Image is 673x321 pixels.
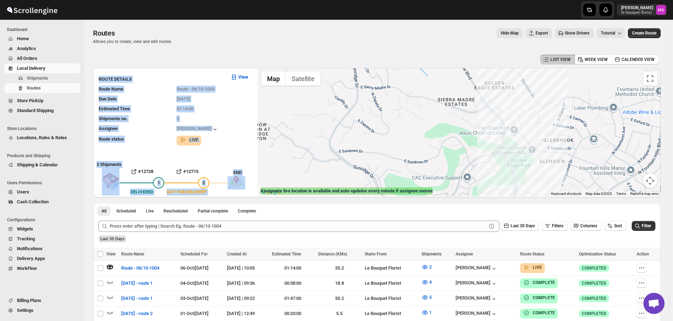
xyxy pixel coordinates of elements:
[365,252,387,257] span: Starts From
[202,180,205,185] span: 2
[417,292,436,303] button: 5
[456,265,498,272] div: [PERSON_NAME]
[227,295,267,302] div: [DATE] | 09:22
[17,108,54,113] span: Standard Shipping
[7,217,81,223] span: Configurations
[604,221,626,231] button: Sort
[456,280,498,287] button: [PERSON_NAME]
[121,252,144,257] span: Route Name
[179,136,198,143] button: LIVE
[119,166,164,177] button: #12728
[27,75,48,81] span: Shipments
[4,34,80,44] button: Home
[99,96,117,101] span: Due Date
[238,208,256,214] span: Complete
[7,27,81,32] span: Dashboard
[551,191,581,196] button: Keyboard shortcuts
[17,308,33,313] span: Settings
[637,252,649,257] span: Action
[4,305,80,315] button: Settings
[106,252,116,257] span: View
[318,310,360,317] div: 5.5
[180,296,209,301] span: 03-Oct | [DATE]
[580,223,597,228] span: Columns
[501,30,519,36] span: Hide Map
[318,280,360,287] div: 18.8
[365,295,417,302] div: Le Bouquet Florist
[17,98,43,103] span: Store PickUp
[226,72,253,83] button: View
[17,66,45,71] span: Local Delivery
[318,295,360,302] div: 50.2
[6,1,58,19] img: ScrollEngine
[158,180,160,185] span: 1
[138,169,153,174] b: #12728
[520,252,544,257] span: Route Status
[286,72,321,86] button: Show satellite imagery
[642,223,651,228] span: Filter
[17,36,29,41] span: Home
[183,169,198,174] b: #12715
[167,189,207,196] div: OUT FOR DELIVERY
[417,307,436,318] button: 1
[17,298,41,303] span: Billing Plans
[4,197,80,207] button: Cash Collection
[99,116,128,121] span: Shipments no.
[4,73,80,83] button: Shipments
[582,265,606,271] span: COMPLETED
[17,226,33,232] span: Widgets
[555,28,594,38] button: Show Drivers
[99,76,225,83] h3: ROUTE DETAILS
[4,234,80,244] button: Tracking
[177,96,190,101] span: [DATE]
[617,4,667,16] button: User menu
[501,221,539,231] button: Last 30 Days
[177,116,179,121] span: 2
[17,189,29,195] span: Users
[93,158,122,167] b: 2 Shipments
[630,192,659,196] a: Report a map error
[643,293,665,314] div: Open chat
[622,57,655,62] span: CALENDER VIEW
[365,310,417,317] div: Le Bouquet Florist
[621,5,653,11] p: [PERSON_NAME]
[417,261,436,273] button: 2
[614,223,622,228] span: Sort
[365,280,417,287] div: Le Bouquet Florist
[456,295,498,302] button: [PERSON_NAME]
[4,44,80,54] button: Analytics
[4,187,80,197] button: Users
[27,85,41,91] span: Routes
[17,46,36,51] span: Analytics
[526,28,552,38] button: Export
[99,136,124,142] span: Route status
[429,310,432,315] span: 1
[228,176,245,190] img: trip_end.png
[7,126,81,131] span: Store Locations
[552,223,563,228] span: Filters
[17,135,67,140] span: Locations, Rules & Rates
[117,293,157,304] button: [DATE] - route 1
[116,208,136,214] span: Scheduled
[4,133,80,143] button: Locations, Rules & Rates
[429,295,432,300] span: 5
[616,192,626,196] a: Terms (opens in new tab)
[523,279,555,286] button: COMPLETE
[227,310,267,317] div: [DATE] | 12:49
[93,29,115,37] span: Routes
[117,263,163,274] button: Route - 06/10-1004
[542,221,568,231] button: Filters
[628,28,661,38] button: Create Route
[523,294,555,301] button: COMPLETE
[259,187,283,196] a: Open this area in Google Maps (opens a new window)
[536,30,548,36] span: Export
[17,236,35,241] span: Tracking
[121,280,153,287] span: [DATE] - route 1
[121,295,153,302] span: [DATE] - route 1
[643,72,657,86] button: Toggle fullscreen view
[456,310,498,317] button: [PERSON_NAME]
[4,244,80,254] button: Notifications
[4,296,80,305] button: Billing Plans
